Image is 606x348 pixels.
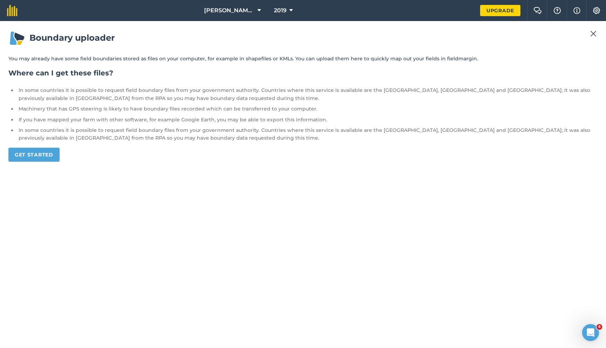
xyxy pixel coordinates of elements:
[592,7,601,14] img: A cog icon
[553,7,561,14] img: A question mark icon
[17,105,598,113] li: Machinery that has GPS steering is likely to have boundary files recorded which can be transferre...
[8,148,60,162] a: Get started
[17,126,598,142] li: In some countries it is possible to request field boundary files from your government authority. ...
[274,6,287,15] span: 2019
[8,68,598,78] h2: Where can I get these files?
[7,5,18,16] img: fieldmargin Logo
[597,324,602,330] span: 4
[582,324,599,341] iframe: Intercom live chat
[17,116,598,123] li: If you have mapped your farm with other software, for example Google Earth, you may be able to ex...
[204,6,255,15] span: [PERSON_NAME] Farm
[590,29,597,38] img: svg+xml;base64,PHN2ZyB4bWxucz0iaHR0cDovL3d3dy53My5vcmcvMjAwMC9zdmciIHdpZHRoPSIyMiIgaGVpZ2h0PSIzMC...
[8,29,598,46] h1: Boundary uploader
[8,55,598,62] p: You may already have some field boundaries stored as files on your computer, for example in shape...
[480,5,520,16] a: Upgrade
[573,6,580,15] img: svg+xml;base64,PHN2ZyB4bWxucz0iaHR0cDovL3d3dy53My5vcmcvMjAwMC9zdmciIHdpZHRoPSIxNyIgaGVpZ2h0PSIxNy...
[533,7,542,14] img: Two speech bubbles overlapping with the left bubble in the forefront
[17,86,598,102] li: In some countries it is possible to request field boundary files from your government authority. ...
